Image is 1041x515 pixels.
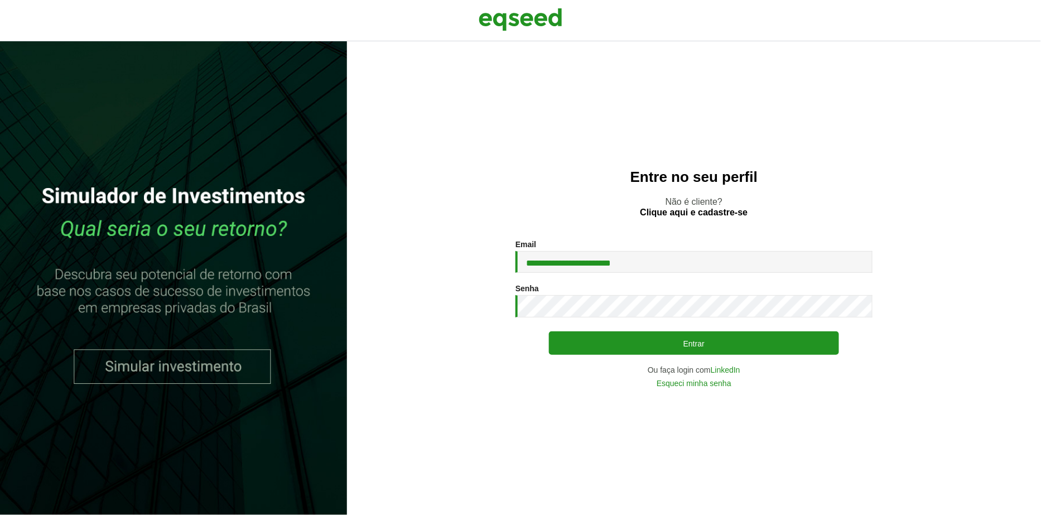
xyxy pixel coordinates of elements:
a: Esqueci minha senha [657,379,731,387]
button: Entrar [549,331,839,355]
h2: Entre no seu perfil [369,169,1019,185]
img: EqSeed Logo [479,6,562,33]
p: Não é cliente? [369,196,1019,218]
div: Ou faça login com [515,366,873,374]
label: Email [515,240,536,248]
a: Clique aqui e cadastre-se [640,208,748,217]
a: LinkedIn [711,366,740,374]
label: Senha [515,285,539,292]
